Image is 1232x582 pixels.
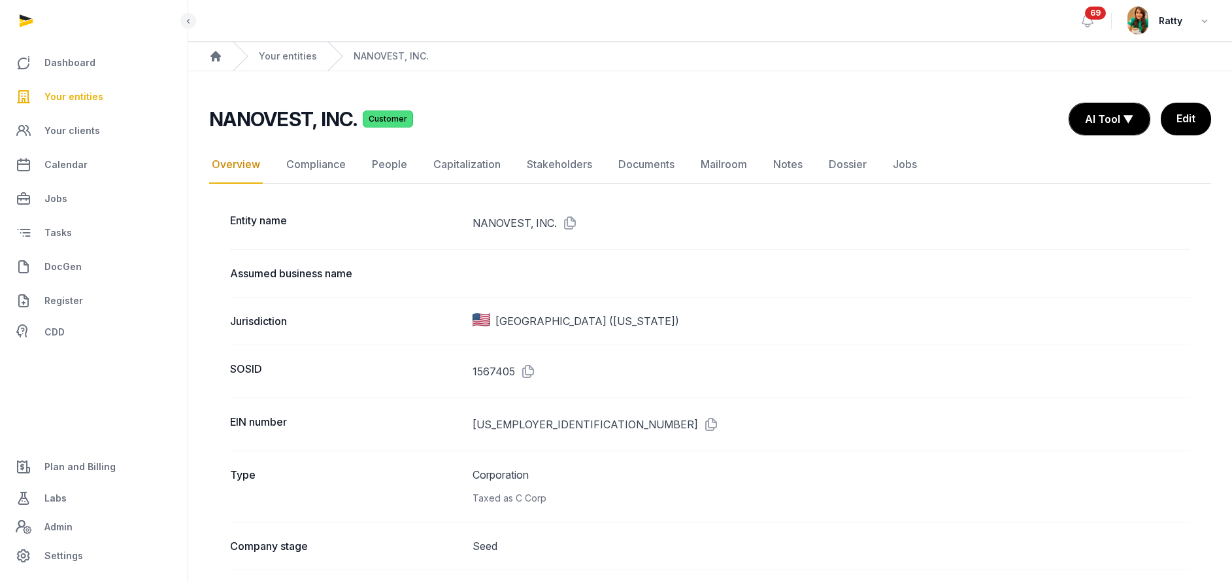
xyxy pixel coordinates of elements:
[473,414,1190,435] dd: [US_EMPLOYER_IDENTIFICATION_NUMBER]
[10,251,177,282] a: DocGen
[44,259,82,275] span: DocGen
[230,265,462,281] dt: Assumed business name
[473,213,1190,233] dd: NANOVEST, INC.
[44,157,88,173] span: Calendar
[10,483,177,514] a: Labs
[209,146,1211,184] nav: Tabs
[1161,103,1211,135] a: Edit
[10,514,177,540] a: Admin
[771,146,805,184] a: Notes
[230,414,462,435] dt: EIN number
[230,213,462,233] dt: Entity name
[431,146,503,184] a: Capitalization
[10,451,177,483] a: Plan and Billing
[44,324,65,340] span: CDD
[1159,13,1182,29] span: Ratty
[230,538,462,554] dt: Company stage
[354,50,429,63] a: NANOVEST, INC.
[44,225,72,241] span: Tasks
[10,81,177,112] a: Your entities
[209,146,263,184] a: Overview
[473,467,1190,506] dd: Corporation
[826,146,869,184] a: Dossier
[44,191,67,207] span: Jobs
[44,293,83,309] span: Register
[524,146,595,184] a: Stakeholders
[890,146,920,184] a: Jobs
[230,361,462,382] dt: SOSID
[10,47,177,78] a: Dashboard
[473,538,1190,554] dd: Seed
[698,146,750,184] a: Mailroom
[44,548,83,564] span: Settings
[10,319,177,345] a: CDD
[10,217,177,248] a: Tasks
[473,361,1190,382] dd: 1567405
[230,313,462,329] dt: Jurisdiction
[1069,103,1150,135] button: AI Tool ▼
[1127,7,1148,35] img: avatar
[1085,7,1106,20] span: 69
[230,467,462,506] dt: Type
[44,55,95,71] span: Dashboard
[369,146,410,184] a: People
[10,149,177,180] a: Calendar
[616,146,677,184] a: Documents
[10,183,177,214] a: Jobs
[44,490,67,506] span: Labs
[259,50,317,63] a: Your entities
[209,107,358,131] h2: NANOVEST, INC.
[44,459,116,475] span: Plan and Billing
[495,313,679,329] span: [GEOGRAPHIC_DATA] ([US_STATE])
[188,42,1232,71] nav: Breadcrumb
[10,285,177,317] a: Register
[284,146,348,184] a: Compliance
[363,111,413,128] span: Customer
[44,519,73,535] span: Admin
[10,115,177,146] a: Your clients
[44,123,100,139] span: Your clients
[10,540,177,572] a: Settings
[44,89,103,105] span: Your entities
[473,490,1190,506] div: Taxed as C Corp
